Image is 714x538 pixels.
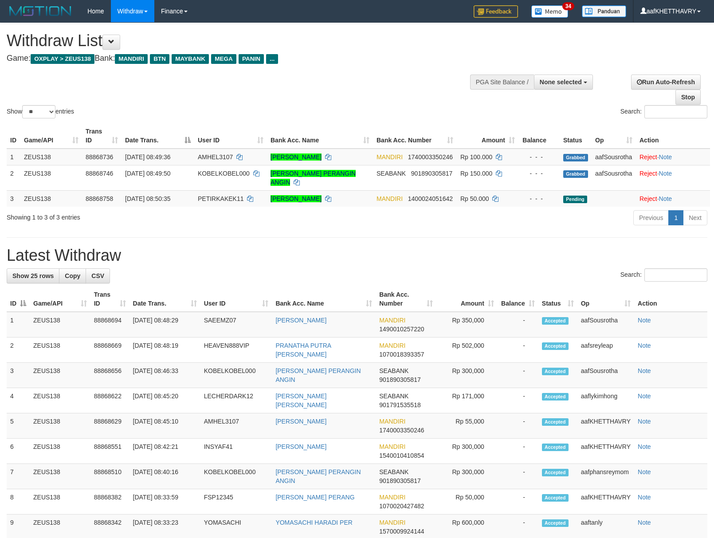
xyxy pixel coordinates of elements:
[200,464,272,489] td: KOBELKOBEL000
[211,54,236,64] span: MEGA
[498,363,538,388] td: -
[271,170,356,186] a: [PERSON_NAME] PERANGIN ANGIN
[436,439,498,464] td: Rp 300,000
[542,519,569,527] span: Accepted
[638,468,651,475] a: Note
[30,363,90,388] td: ZEUS138
[460,170,492,177] span: Rp 150.000
[90,312,129,338] td: 88868694
[659,170,672,177] a: Note
[379,427,424,434] span: Copy 1740003350246 to clipboard
[379,326,424,333] span: Copy 1490010257220 to clipboard
[200,287,272,312] th: User ID: activate to sort column ascending
[436,489,498,514] td: Rp 50,000
[7,464,30,489] td: 7
[498,489,538,514] td: -
[633,210,669,225] a: Previous
[7,439,30,464] td: 6
[638,519,651,526] a: Note
[563,196,587,203] span: Pending
[376,287,436,312] th: Bank Acc. Number: activate to sort column ascending
[22,105,55,118] select: Showentries
[7,4,74,18] img: MOTION_logo.png
[20,149,82,165] td: ZEUS138
[129,489,200,514] td: [DATE] 08:33:59
[7,165,20,190] td: 2
[129,439,200,464] td: [DATE] 08:42:21
[7,123,20,149] th: ID
[198,170,250,177] span: KOBELKOBEL000
[129,338,200,363] td: [DATE] 08:48:19
[577,338,634,363] td: aafsreyleap
[542,444,569,451] span: Accepted
[150,54,169,64] span: BTN
[271,153,322,161] a: [PERSON_NAME]
[644,268,707,282] input: Search:
[129,464,200,489] td: [DATE] 08:40:16
[498,413,538,439] td: -
[634,287,707,312] th: Action
[129,287,200,312] th: Date Trans.: activate to sort column ascending
[436,338,498,363] td: Rp 502,000
[638,443,651,450] a: Note
[200,312,272,338] td: SAEEMZ07
[498,439,538,464] td: -
[457,123,518,149] th: Amount: activate to sort column ascending
[577,489,634,514] td: aafKHETTHAVRY
[538,287,577,312] th: Status: activate to sort column ascending
[7,388,30,413] td: 4
[470,75,534,90] div: PGA Site Balance /
[436,388,498,413] td: Rp 171,000
[30,338,90,363] td: ZEUS138
[129,312,200,338] td: [DATE] 08:48:29
[436,312,498,338] td: Rp 350,000
[7,190,20,207] td: 3
[474,5,518,18] img: Feedback.jpg
[90,464,129,489] td: 88868510
[379,367,408,374] span: SEABANK
[275,342,331,358] a: PRANATHA PUTRA [PERSON_NAME]
[577,464,634,489] td: aafphansreymom
[194,123,267,149] th: User ID: activate to sort column ascending
[542,494,569,502] span: Accepted
[30,287,90,312] th: Game/API: activate to sort column ascending
[636,149,710,165] td: ·
[90,388,129,413] td: 88868622
[379,503,424,510] span: Copy 1070020427482 to clipboard
[82,123,122,149] th: Trans ID: activate to sort column ascending
[30,489,90,514] td: ZEUS138
[7,209,291,222] div: Showing 1 to 3 of 3 entries
[498,464,538,489] td: -
[275,317,326,324] a: [PERSON_NAME]
[377,195,403,202] span: MANDIRI
[379,401,420,408] span: Copy 901791535518 to clipboard
[577,287,634,312] th: Op: activate to sort column ascending
[379,528,424,535] span: Copy 1570009924144 to clipboard
[498,338,538,363] td: -
[275,443,326,450] a: [PERSON_NAME]
[542,418,569,426] span: Accepted
[275,468,361,484] a: [PERSON_NAME] PERANGIN ANGIN
[377,153,403,161] span: MANDIRI
[275,494,354,501] a: [PERSON_NAME] PERANG
[379,342,405,349] span: MANDIRI
[639,170,657,177] a: Reject
[20,123,82,149] th: Game/API: activate to sort column ascending
[638,317,651,324] a: Note
[200,388,272,413] td: LECHERDARK12
[275,367,361,383] a: [PERSON_NAME] PERANGIN ANGIN
[86,195,113,202] span: 88868758
[12,272,54,279] span: Show 25 rows
[582,5,626,17] img: panduan.png
[636,190,710,207] td: ·
[675,90,701,105] a: Stop
[7,105,74,118] label: Show entries
[275,418,326,425] a: [PERSON_NAME]
[592,123,636,149] th: Op: activate to sort column ascending
[639,195,657,202] a: Reject
[373,123,457,149] th: Bank Acc. Number: activate to sort column ascending
[534,75,593,90] button: None selected
[86,170,113,177] span: 88868746
[172,54,209,64] span: MAYBANK
[20,190,82,207] td: ZEUS138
